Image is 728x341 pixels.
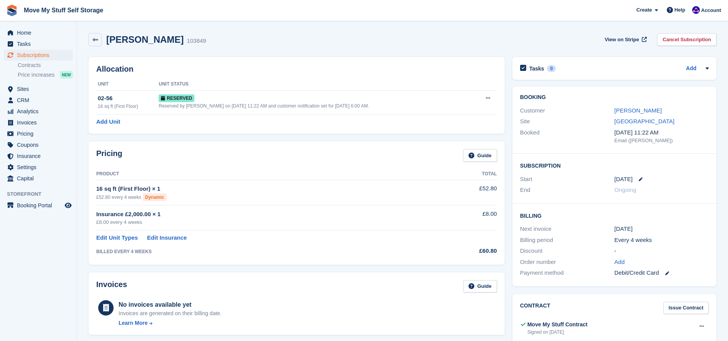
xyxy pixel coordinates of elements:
span: Settings [17,162,63,173]
span: Account [701,7,721,14]
div: Insurance £2,000.00 × 1 [96,210,432,219]
a: Add [686,64,696,73]
h2: Subscription [520,161,709,169]
a: View on Stripe [602,33,648,46]
div: No invoices available yet [119,300,222,309]
span: Tasks [17,39,63,49]
div: Order number [520,258,614,267]
a: Learn More [119,319,222,327]
div: Start [520,175,614,184]
div: Debit/Credit Card [614,269,709,277]
a: Guide [463,149,497,162]
div: Discount [520,247,614,255]
a: menu [4,162,73,173]
a: menu [4,151,73,161]
div: Next invoice [520,225,614,233]
h2: Allocation [96,65,497,74]
span: Price increases [18,71,55,79]
a: Issue Contract [663,302,709,314]
span: Home [17,27,63,38]
a: [GEOGRAPHIC_DATA] [614,118,674,124]
div: 16 sq ft (First Floor) × 1 [96,185,432,193]
a: Cancel Subscription [657,33,716,46]
span: Help [674,6,685,14]
a: Contracts [18,62,73,69]
span: Ongoing [614,186,636,193]
span: Reserved [159,94,194,102]
h2: Pricing [96,149,122,162]
a: menu [4,84,73,94]
div: Email ([PERSON_NAME]) [614,137,709,144]
a: Edit Insurance [147,233,187,242]
div: Every 4 weeks [614,236,709,245]
div: 0 [547,65,556,72]
div: Move My Stuff Contract [527,321,587,329]
div: 02-56 [98,94,159,103]
div: Invoices are generated on their billing date. [119,309,222,317]
a: Edit Unit Types [96,233,138,242]
time: 2025-09-01 00:00:00 UTC [614,175,633,184]
div: 16 sq ft (First Floor) [98,103,159,110]
a: menu [4,139,73,150]
span: Analytics [17,106,63,117]
div: 103849 [187,37,206,45]
span: Coupons [17,139,63,150]
a: menu [4,173,73,184]
th: Total [432,168,497,180]
span: Subscriptions [17,50,63,60]
h2: Tasks [529,65,544,72]
span: Booking Portal [17,200,63,211]
a: menu [4,200,73,211]
span: Insurance [17,151,63,161]
h2: Booking [520,94,709,101]
a: Guide [463,280,497,293]
div: Booked [520,128,614,144]
img: Jade Whetnall [692,6,700,14]
div: Signed on [DATE] [527,329,587,336]
div: Billing period [520,236,614,245]
h2: [PERSON_NAME] [106,34,184,45]
div: £52.80 every 4 weeks [96,193,432,201]
a: menu [4,50,73,60]
div: Customer [520,106,614,115]
a: menu [4,27,73,38]
th: Unit Status [159,78,473,91]
h2: Invoices [96,280,127,293]
div: Reserved by [PERSON_NAME] on [DATE] 11:22 AM and customer notification set for [DATE] 6:00 AM. [159,102,473,109]
a: menu [4,95,73,106]
span: Invoices [17,117,63,128]
a: menu [4,106,73,117]
span: CRM [17,95,63,106]
div: - [614,247,709,255]
a: Move My Stuff Self Storage [21,4,106,17]
a: Add [614,258,625,267]
div: End [520,186,614,195]
span: Create [636,6,652,14]
th: Unit [96,78,159,91]
a: menu [4,117,73,128]
a: [PERSON_NAME] [614,107,662,114]
span: Capital [17,173,63,184]
div: [DATE] 11:22 AM [614,128,709,137]
h2: Billing [520,212,709,219]
td: £8.00 [432,205,497,230]
a: menu [4,39,73,49]
div: BILLED EVERY 4 WEEKS [96,248,432,255]
div: £60.80 [432,247,497,255]
div: Learn More [119,319,147,327]
div: [DATE] [614,225,709,233]
span: Pricing [17,128,63,139]
div: £8.00 every 4 weeks [96,218,432,226]
div: Site [520,117,614,126]
a: Preview store [64,201,73,210]
span: Storefront [7,190,77,198]
a: Price increases NEW [18,71,73,79]
div: Payment method [520,269,614,277]
td: £52.80 [432,180,497,205]
span: Sites [17,84,63,94]
a: Add Unit [96,118,120,126]
img: stora-icon-8386f47178a22dfd0bd8f6a31ec36ba5ce8667c1dd55bd0f319d3a0aa187defe.svg [6,5,18,16]
th: Product [96,168,432,180]
div: Dynamic [143,193,167,201]
a: menu [4,128,73,139]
